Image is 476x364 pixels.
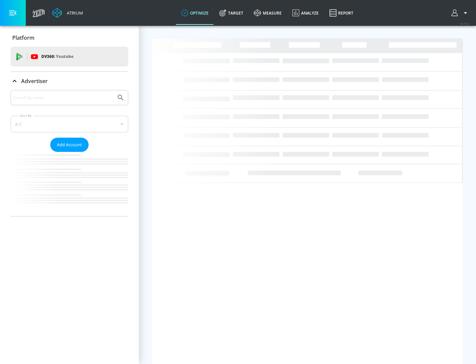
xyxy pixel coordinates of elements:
[50,138,89,152] button: Add Account
[11,152,128,216] nav: list of Advertiser
[287,1,324,25] a: Analyze
[11,47,128,67] div: DV360: Youtube
[324,1,359,25] a: Report
[12,34,34,41] p: Platform
[57,141,82,149] span: Add Account
[11,72,128,90] div: Advertiser
[11,28,128,47] div: Platform
[19,114,33,118] label: Sort By
[249,1,287,25] a: measure
[64,10,83,16] div: Atrium
[460,22,469,25] span: v 4.19.0
[214,1,249,25] a: Target
[13,93,113,102] input: Search by name
[41,53,73,60] p: DV360:
[52,8,83,18] a: Atrium
[176,1,214,25] a: optimize
[21,77,48,85] p: Advertiser
[11,116,128,132] div: A-Z
[56,53,73,60] p: Youtube
[11,90,128,216] div: Advertiser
